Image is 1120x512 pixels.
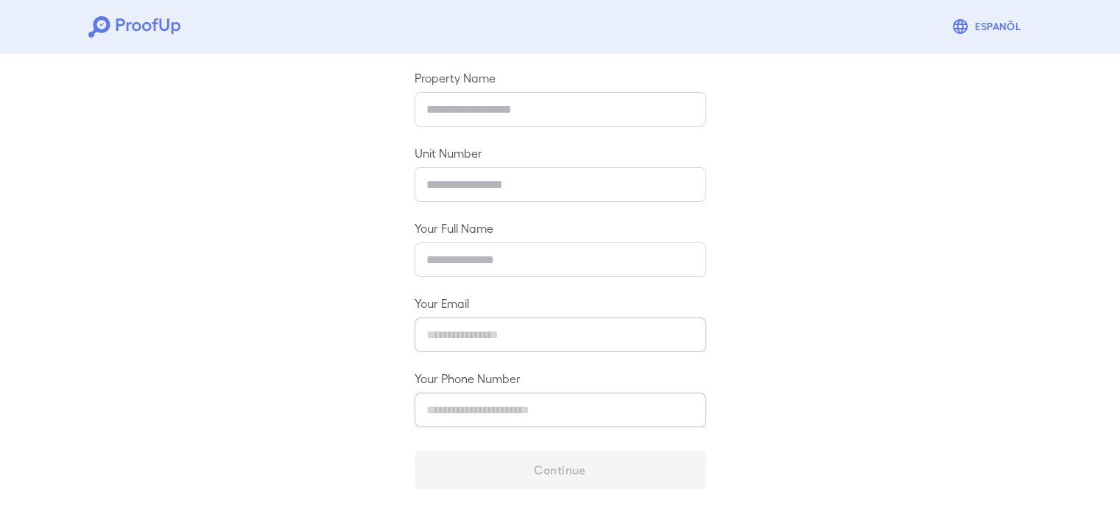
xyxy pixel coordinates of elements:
[945,12,1032,41] button: Espanõl
[415,69,706,86] label: Property Name
[415,295,706,312] label: Your Email
[415,144,706,161] label: Unit Number
[415,370,706,387] label: Your Phone Number
[415,220,706,236] label: Your Full Name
